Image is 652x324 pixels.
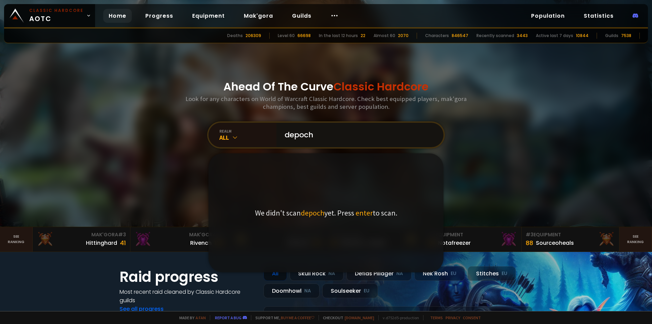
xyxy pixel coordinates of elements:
a: Report a bug [215,315,241,320]
a: Consent [463,315,481,320]
span: enter [356,208,373,218]
div: Almost 60 [374,33,395,39]
small: NA [396,270,403,277]
div: Equipment [526,231,615,238]
h4: Most recent raid cleaned by Classic Hardcore guilds [120,288,255,305]
a: Guilds [287,9,317,23]
div: 41 [120,238,126,248]
small: EU [502,270,507,277]
div: 206309 [246,33,261,39]
span: Classic Hardcore [333,79,429,94]
div: In the last 12 hours [319,33,358,39]
div: 3443 [517,33,528,39]
p: We didn't scan yet. Press to scan. [255,208,397,218]
a: See all progress [120,305,164,313]
div: Rivench [190,239,212,247]
div: Hittinghard [86,239,117,247]
div: Soulseeker [322,284,378,298]
a: Equipment [187,9,230,23]
span: v. d752d5 - production [378,315,419,320]
div: Sourceoheals [536,239,574,247]
div: 846547 [452,33,468,39]
div: Characters [425,33,449,39]
small: Classic Hardcore [29,7,84,14]
a: Mak'Gora#3Hittinghard41 [33,227,130,252]
a: #3Equipment88Sourceoheals [522,227,619,252]
span: Made by [175,315,206,320]
div: Level 60 [278,33,295,39]
div: Notafreezer [438,239,471,247]
div: Guilds [605,33,618,39]
a: Buy me a coffee [281,315,314,320]
h1: Ahead Of The Curve [223,79,429,95]
div: Recently scanned [476,33,514,39]
div: 2070 [398,33,409,39]
div: 66698 [297,33,311,39]
div: Active last 7 days [536,33,573,39]
span: AOTC [29,7,84,24]
div: Equipment [428,231,517,238]
a: a fan [196,315,206,320]
div: 7538 [621,33,631,39]
small: NA [304,288,311,294]
a: Progress [140,9,179,23]
div: Defias Pillager [346,266,412,281]
a: Privacy [446,315,460,320]
a: Statistics [578,9,619,23]
div: 88 [526,238,533,248]
a: Mak'gora [238,9,278,23]
h1: Raid progress [120,266,255,288]
div: Doomhowl [264,284,320,298]
div: All [219,134,276,141]
div: Nek'Rosh [414,266,465,281]
a: Classic HardcoreAOTC [4,4,95,27]
a: Population [526,9,570,23]
div: 22 [361,33,365,39]
div: Stitches [468,266,516,281]
small: EU [364,288,369,294]
div: realm [219,129,276,134]
div: Deaths [227,33,243,39]
a: [DOMAIN_NAME] [345,315,374,320]
h3: Look for any characters on World of Warcraft Classic Hardcore. Check best equipped players, mak'g... [183,95,469,110]
a: Mak'Gora#2Rivench100 [130,227,228,252]
input: Search a character... [280,123,435,147]
a: #2Equipment88Notafreezer [424,227,522,252]
div: 10844 [576,33,588,39]
small: EU [451,270,456,277]
a: Terms [430,315,443,320]
span: # 3 [118,231,126,238]
a: Seeranking [619,227,652,252]
span: depoch [301,208,324,218]
small: NA [328,270,335,277]
span: Checkout [319,315,374,320]
span: Support me, [251,315,314,320]
span: # 3 [526,231,533,238]
div: Mak'Gora [37,231,126,238]
div: All [264,266,287,281]
div: Skull Rock [290,266,344,281]
a: Home [103,9,132,23]
div: Mak'Gora [134,231,224,238]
